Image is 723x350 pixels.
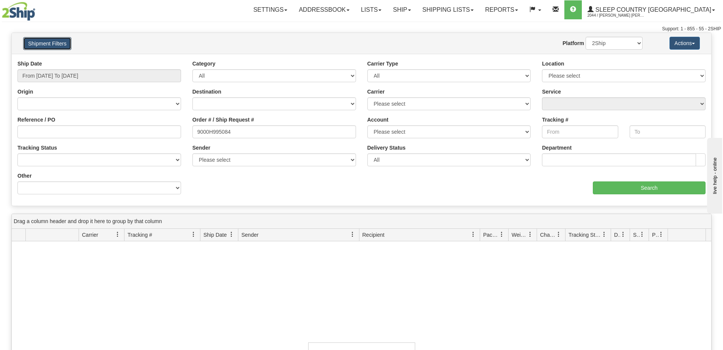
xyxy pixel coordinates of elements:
div: grid grouping header [12,214,711,229]
div: Support: 1 - 855 - 55 - 2SHIP [2,26,721,32]
label: Order # / Ship Request # [192,116,254,123]
label: Carrier Type [367,60,398,67]
a: Ship Date filter column settings [225,228,238,241]
a: Settings [247,0,293,19]
span: Sleep Country [GEOGRAPHIC_DATA] [594,6,711,13]
a: Sleep Country [GEOGRAPHIC_DATA] 2044 / [PERSON_NAME] [PERSON_NAME] [582,0,721,19]
label: Account [367,116,389,123]
label: Other [17,172,32,180]
a: Carrier filter column settings [111,228,124,241]
span: Tracking Status [569,231,602,239]
span: Pickup Status [652,231,658,239]
button: Actions [669,37,700,50]
label: Carrier [367,88,385,95]
a: Shipping lists [417,0,479,19]
span: Sender [241,231,258,239]
label: Service [542,88,561,95]
span: Recipient [362,231,384,239]
span: Carrier [82,231,98,239]
a: Delivery Status filter column settings [617,228,630,241]
span: Packages [483,231,499,239]
label: Department [542,144,572,152]
label: Origin [17,88,33,95]
label: Tracking # [542,116,568,123]
input: Search [593,181,706,194]
a: Tracking # filter column settings [187,228,200,241]
span: Charge [540,231,556,239]
label: Platform [562,39,584,47]
a: Shipment Issues filter column settings [636,228,649,241]
a: Ship [387,0,416,19]
label: Sender [192,144,210,152]
a: Sender filter column settings [346,228,359,241]
span: Weight [512,231,528,239]
a: Addressbook [293,0,355,19]
span: Delivery Status [614,231,621,239]
a: Recipient filter column settings [467,228,480,241]
div: live help - online [6,6,70,12]
input: To [630,125,706,138]
span: Ship Date [203,231,227,239]
iframe: chat widget [706,136,722,214]
label: Delivery Status [367,144,406,152]
a: Reports [479,0,524,19]
label: Tracking Status [17,144,57,152]
a: Weight filter column settings [524,228,537,241]
img: logo2044.jpg [2,2,35,21]
a: Packages filter column settings [495,228,508,241]
label: Category [192,60,216,67]
a: Pickup Status filter column settings [655,228,668,241]
input: From [542,125,618,138]
a: Charge filter column settings [552,228,565,241]
a: Tracking Status filter column settings [598,228,611,241]
label: Destination [192,88,221,95]
label: Ship Date [17,60,42,67]
label: Reference / PO [17,116,55,123]
button: Shipment Filters [23,37,71,50]
span: 2044 / [PERSON_NAME] [PERSON_NAME] [588,12,644,19]
span: Tracking # [128,231,152,239]
label: Location [542,60,564,67]
span: Shipment Issues [633,231,640,239]
a: Lists [355,0,387,19]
